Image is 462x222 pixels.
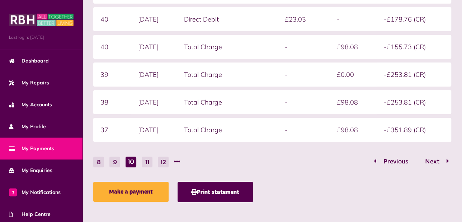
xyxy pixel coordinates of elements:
[131,90,177,114] td: [DATE]
[9,101,52,108] span: My Accounts
[131,35,177,59] td: [DATE]
[418,157,451,167] button: Go to page 11
[131,7,177,31] td: [DATE]
[131,63,177,87] td: [DATE]
[330,118,377,142] td: £98.08
[278,35,330,59] td: -
[278,7,330,31] td: £23.03
[9,13,74,27] img: MyRBH
[9,57,49,65] span: Dashboard
[93,90,131,114] td: 38
[372,157,416,167] button: Go to page 9
[158,157,169,167] button: Go to page 12
[93,7,131,31] td: 40
[330,7,377,31] td: -
[177,35,278,59] td: Total Charge
[377,35,451,59] td: -£155.73 (CR)
[178,182,253,202] button: Print statement
[377,118,451,142] td: -£351.89 (CR)
[377,90,451,114] td: -£253.81 (CR)
[9,34,74,41] span: Last login: [DATE]
[330,90,377,114] td: £98.08
[9,189,61,196] span: My Notifications
[420,158,445,165] span: Next
[9,123,46,130] span: My Profile
[93,157,104,167] button: Go to page 8
[131,118,177,142] td: [DATE]
[93,35,131,59] td: 40
[378,158,414,165] span: Previous
[330,35,377,59] td: £98.08
[93,63,131,87] td: 39
[278,118,330,142] td: -
[9,167,52,174] span: My Enquiries
[93,118,131,142] td: 37
[377,63,451,87] td: -£253.81 (CR)
[177,118,278,142] td: Total Charge
[9,188,17,196] span: 1
[142,157,152,167] button: Go to page 11
[109,157,120,167] button: Go to page 9
[9,211,51,218] span: Help Centre
[9,145,54,152] span: My Payments
[278,63,330,87] td: -
[93,182,169,202] a: Make a payment
[278,90,330,114] td: -
[177,7,278,31] td: Direct Debit
[330,63,377,87] td: £0.00
[9,79,49,87] span: My Repairs
[377,7,451,31] td: -£178.76 (CR)
[177,63,278,87] td: Total Charge
[177,90,278,114] td: Total Charge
